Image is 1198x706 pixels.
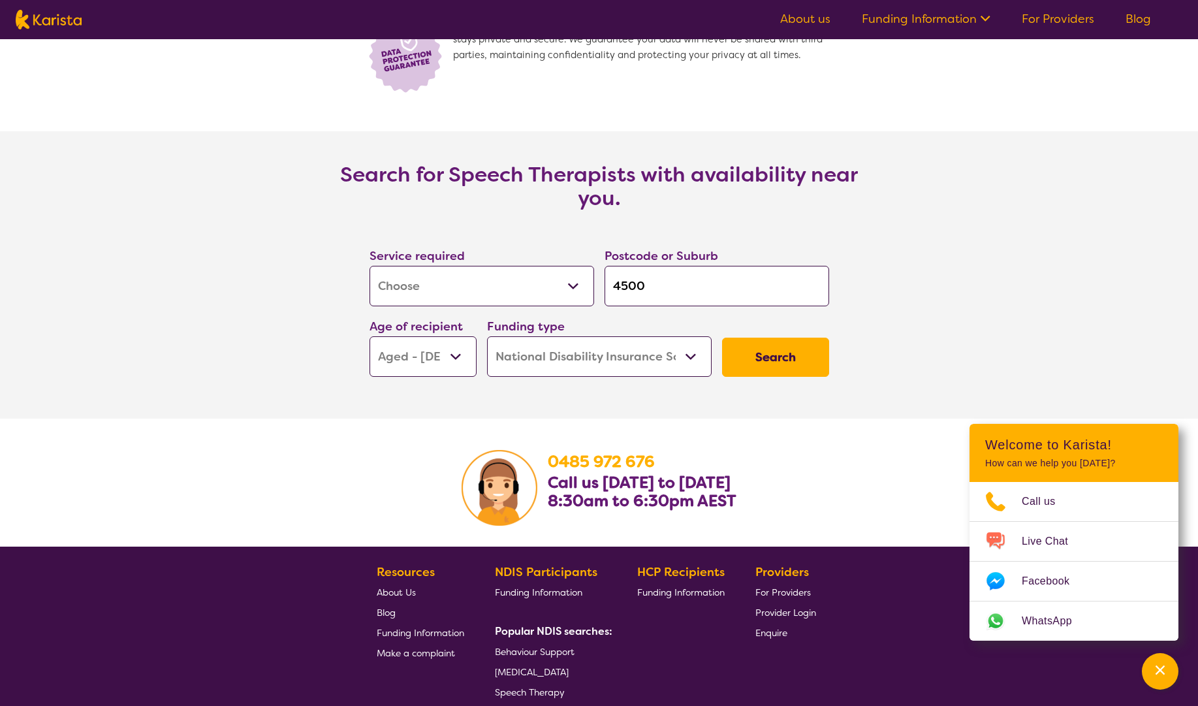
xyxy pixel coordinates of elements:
span: Call us [1022,492,1071,511]
span: Live Chat [1022,532,1084,551]
a: For Providers [1022,11,1094,27]
ul: Choose channel [969,482,1178,641]
div: Channel Menu [969,424,1178,641]
span: Behaviour Support [495,646,575,658]
p: How can we help you [DATE]? [985,458,1163,469]
b: HCP Recipients [637,564,725,580]
label: Age of recipient [370,319,463,334]
span: Funding Information [377,627,464,639]
b: Providers [755,564,809,580]
span: Blog [377,607,396,618]
a: [MEDICAL_DATA] [495,662,607,682]
span: For Providers [755,586,811,598]
h2: Welcome to Karista! [985,437,1163,453]
a: Make a complaint [377,643,464,663]
a: 0485 972 676 [548,451,655,472]
b: 8:30am to 6:30pm AEST [548,490,736,511]
span: Funding Information [495,586,582,598]
span: We prioritise data security with end-to-end encryption, ensuring your information stays private a... [453,16,834,95]
a: Funding Information [377,622,464,643]
img: Lock icon [364,16,453,95]
a: Web link opens in a new tab. [969,602,1178,641]
a: Provider Login [755,602,816,622]
span: Make a complaint [377,647,455,659]
span: Enquire [755,627,787,639]
b: Popular NDIS searches: [495,624,612,638]
a: About Us [377,582,464,602]
a: Blog [377,602,464,622]
b: Resources [377,564,435,580]
label: Postcode or Suburb [605,248,718,264]
a: Enquire [755,622,816,643]
input: Type [605,266,829,306]
span: Provider Login [755,607,816,618]
a: For Providers [755,582,816,602]
img: Karista logo [16,10,82,29]
a: Blog [1126,11,1151,27]
label: Service required [370,248,465,264]
a: Behaviour Support [495,641,607,662]
button: Search [722,338,829,377]
span: Facebook [1022,571,1085,591]
h3: Search for Speech Therapists with availability near you. [338,163,860,210]
span: [MEDICAL_DATA] [495,666,569,678]
span: Funding Information [637,586,725,598]
a: Speech Therapy [495,682,607,702]
a: Funding Information [637,582,725,602]
b: NDIS Participants [495,564,597,580]
span: About Us [377,586,416,598]
b: Call us [DATE] to [DATE] [548,472,731,493]
button: Channel Menu [1142,653,1178,690]
span: WhatsApp [1022,611,1088,631]
span: Speech Therapy [495,686,565,698]
a: Funding Information [862,11,990,27]
a: Funding Information [495,582,607,602]
a: About us [780,11,830,27]
img: Karista Client Service [462,450,537,526]
label: Funding type [487,319,565,334]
